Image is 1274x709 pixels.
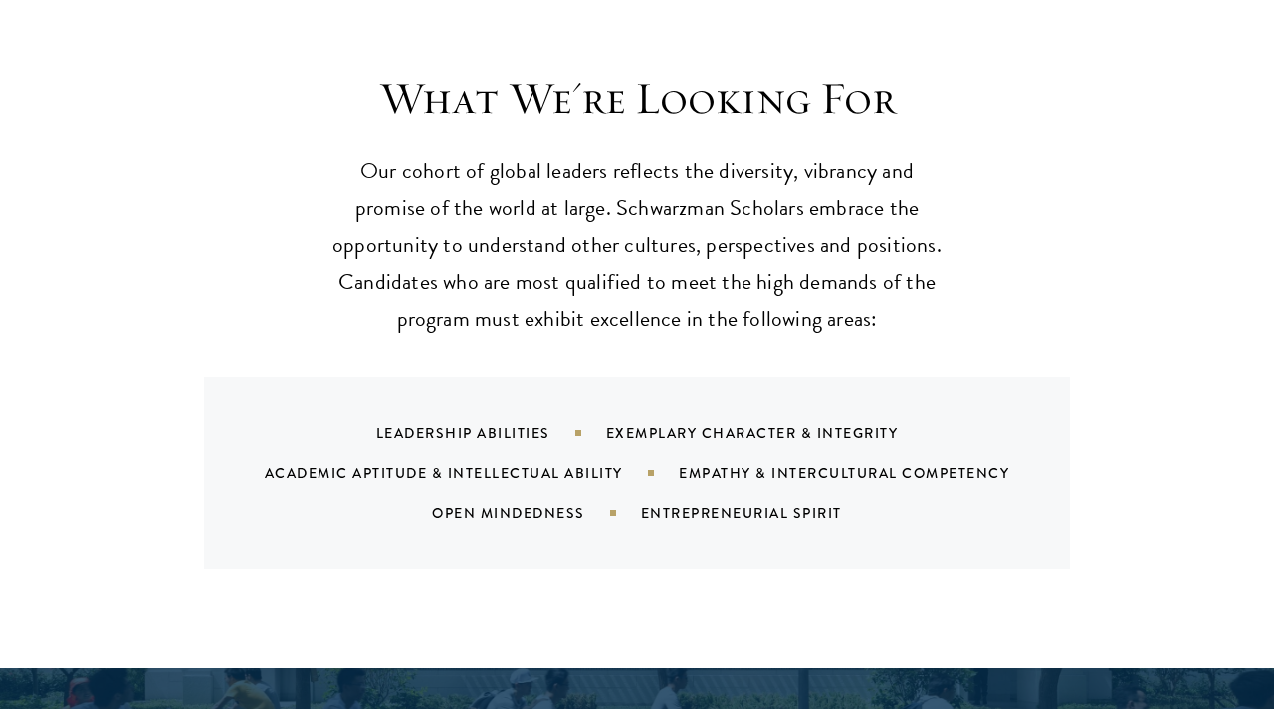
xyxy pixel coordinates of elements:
p: Our cohort of global leaders reflects the diversity, vibrancy and promise of the world at large. ... [328,153,946,338]
div: Exemplary Character & Integrity [606,423,949,443]
div: Empathy & Intercultural Competency [679,463,1059,483]
div: Academic Aptitude & Intellectual Ability [265,463,679,483]
h3: What We're Looking For [328,71,946,126]
div: Leadership Abilities [376,423,606,443]
div: Entrepreneurial Spirit [641,503,892,523]
div: Open Mindedness [432,503,641,523]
